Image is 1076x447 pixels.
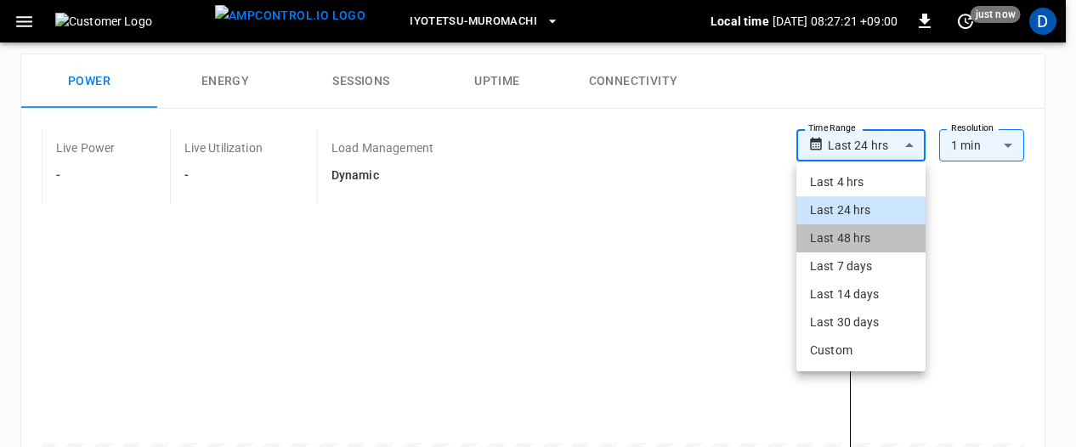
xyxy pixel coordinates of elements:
li: Last 30 days [796,308,926,337]
li: Last 7 days [796,252,926,280]
li: Last 24 hrs [796,196,926,224]
li: Last 14 days [796,280,926,308]
li: Custom [796,337,926,365]
li: Last 48 hrs [796,224,926,252]
li: Last 4 hrs [796,168,926,196]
